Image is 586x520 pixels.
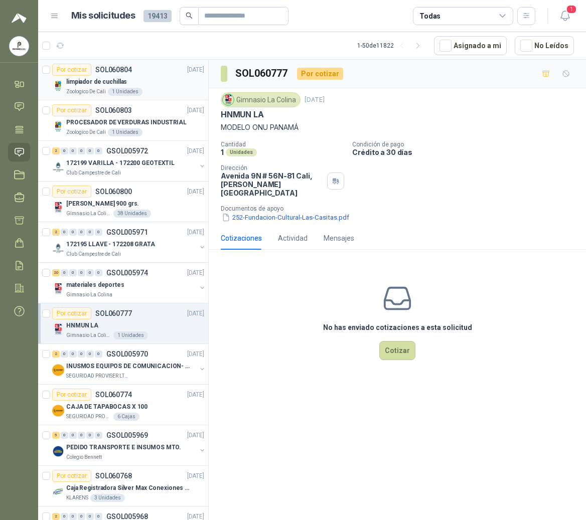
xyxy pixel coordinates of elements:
div: 0 [78,269,85,276]
div: 0 [61,432,68,439]
div: Por cotizar [52,64,91,76]
div: 0 [61,147,68,154]
div: 2 [52,351,60,358]
div: 0 [95,147,102,154]
img: Company Logo [52,445,64,457]
div: 0 [86,229,94,236]
div: 0 [78,351,85,358]
p: Zoologico De Cali [66,128,106,136]
p: GSOL005968 [106,513,148,520]
div: 0 [78,432,85,439]
p: [DATE] [187,228,204,237]
a: Por cotizarSOL060800[DATE] Company Logo[PERSON_NAME] 900 grs.Gimnasio La Colina38 Unidades [38,182,208,222]
a: Por cotizarSOL060768[DATE] Company LogoCaja Registradora Silver Max Conexiones Usb 10000 Plus Led... [38,466,208,506]
p: GSOL005970 [106,351,148,358]
a: 20 0 0 0 0 0 GSOL005974[DATE] Company Logomateriales deportesGimnasio La Colina [52,267,206,299]
div: 38 Unidades [113,210,151,218]
div: 1 Unidades [108,88,142,96]
p: SEGURIDAD PROVISER LTDA [66,372,129,380]
div: Todas [419,11,441,22]
div: 0 [78,229,85,236]
div: Unidades [226,148,257,156]
p: [DATE] [187,65,204,75]
p: Club Campestre de Cali [66,169,121,177]
img: Company Logo [52,364,64,376]
div: 3 Unidades [90,494,125,502]
div: 20 [52,269,60,276]
p: SOL060774 [95,391,132,398]
a: 2 0 0 0 0 0 GSOL005971[DATE] Company Logo172195 LLAVE - 172208 GRATAClub Campestre de Cali [52,226,206,258]
div: 5 [52,432,60,439]
p: [PERSON_NAME] 900 grs. [66,199,139,209]
p: SEGURIDAD PROVISER LTDA [66,413,111,421]
div: Por cotizar [52,186,91,198]
a: 2 0 0 0 0 0 GSOL005972[DATE] Company Logo172199 VARILLA - 172200 GEOTEXTILClub Campestre de Cali [52,145,206,177]
a: Por cotizarSOL060803[DATE] Company LogoPROCESADOR DE VERDURAS INDUSTRIALZoologico De Cali1 Unidades [38,100,208,141]
p: [DATE] [187,350,204,359]
a: Por cotizarSOL060804[DATE] Company Logolimpiador de cuchillasZoologico De Cali1 Unidades [38,60,208,100]
span: 1 [566,5,577,14]
p: HNMUN LA [221,109,264,120]
p: Gimnasio La Colina [66,210,111,218]
p: GSOL005974 [106,269,148,276]
div: Actividad [278,233,308,244]
div: Cotizaciones [221,233,262,244]
p: INUSMOS EQUIPOS DE COMUNICACION- DGP 8550 [66,362,191,371]
img: Company Logo [10,37,29,56]
p: Caja Registradora Silver Max Conexiones Usb 10000 Plus Led [66,483,191,493]
p: Gimnasio La Colina [66,291,112,299]
div: 0 [69,513,77,520]
p: [DATE] [305,95,325,105]
p: [DATE] [187,268,204,278]
div: 0 [86,351,94,358]
img: Company Logo [52,283,64,295]
p: Documentos de apoyo [221,205,582,212]
div: 1 Unidades [113,331,148,339]
a: Por cotizarSOL060774[DATE] Company LogoCAJA DE TAPABOCAS X 100SEGURIDAD PROVISER LTDA6 Cajas [38,385,208,425]
p: Dirección [221,164,323,171]
p: Club Campestre de Cali [66,250,121,258]
p: Cantidad [221,141,344,148]
div: Por cotizar [52,104,91,116]
div: Por cotizar [52,470,91,482]
p: [DATE] [187,187,204,197]
p: materiales deportes [66,280,124,290]
div: 0 [78,147,85,154]
button: Cotizar [379,341,415,360]
p: [DATE] [187,390,204,400]
div: 0 [61,229,68,236]
p: CAJA DE TAPABOCAS X 100 [66,402,148,412]
div: Por cotizar [297,68,343,80]
div: 1 Unidades [108,128,142,136]
p: GSOL005969 [106,432,148,439]
div: 0 [86,269,94,276]
p: MODELO ONU PANAMÁ [221,122,574,133]
div: 0 [95,513,102,520]
img: Company Logo [52,486,64,498]
div: 0 [69,147,77,154]
div: 0 [69,229,77,236]
div: 0 [86,432,94,439]
p: GSOL005972 [106,147,148,154]
img: Company Logo [52,161,64,173]
p: SOL060777 [95,310,132,317]
div: 0 [86,147,94,154]
div: 0 [78,513,85,520]
span: 19413 [143,10,172,22]
button: Asignado a mi [434,36,507,55]
div: Por cotizar [52,307,91,319]
div: 0 [69,269,77,276]
div: 0 [95,351,102,358]
a: Por cotizarSOL060777[DATE] Company LogoHNMUN LAGimnasio La Colina1 Unidades [38,303,208,344]
a: 5 0 0 0 0 0 GSOL005969[DATE] Company LogoPEDIDO TRANSPORTE E INSUMOS MTO.Colegio Bennett [52,429,206,461]
p: 172199 VARILLA - 172200 GEOTEXTIL [66,158,175,168]
p: PEDIDO TRANSPORTE E INSUMOS MTO. [66,443,181,452]
p: [DATE] [187,146,204,156]
p: HNMUN LA [66,321,98,330]
p: limpiador de cuchillas [66,77,127,87]
img: Company Logo [52,202,64,214]
img: Company Logo [52,120,64,132]
div: 0 [86,513,94,520]
div: 6 Cajas [113,413,139,421]
div: 0 [95,229,102,236]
